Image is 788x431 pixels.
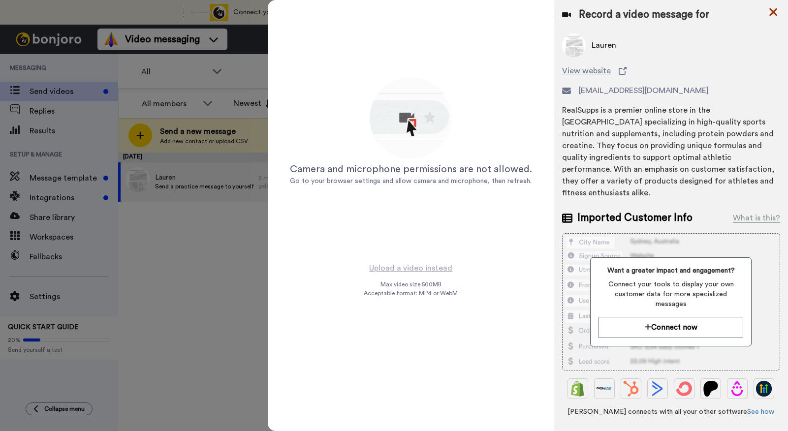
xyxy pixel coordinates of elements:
[562,104,780,199] div: RealSupps is a premier online store in the [GEOGRAPHIC_DATA] specializing in high-quality sports ...
[599,266,743,276] span: Want a greater impact and engagement?
[729,381,745,397] img: Drip
[290,178,532,185] span: Go to your browser settings and allow camera and microphone, then refresh.
[579,85,709,96] span: [EMAIL_ADDRESS][DOMAIN_NAME]
[703,381,719,397] img: Patreon
[650,381,665,397] img: ActiveCampaign
[562,407,780,417] span: [PERSON_NAME] connects with all your other software
[577,211,693,225] span: Imported Customer Info
[290,162,532,176] div: Camera and microphone permissions are not allowed.
[368,76,454,162] img: allow-access.gif
[366,262,455,275] button: Upload a video instead
[380,280,441,288] span: Max video size: 500 MB
[756,381,772,397] img: GoHighLevel
[747,408,774,415] a: See how
[599,317,743,338] button: Connect now
[364,289,458,297] span: Acceptable format: MP4 or WebM
[597,381,612,397] img: Ontraport
[570,381,586,397] img: Shopify
[599,279,743,309] span: Connect your tools to display your own customer data for more specialized messages
[733,212,780,224] div: What is this?
[623,381,639,397] img: Hubspot
[676,381,692,397] img: ConvertKit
